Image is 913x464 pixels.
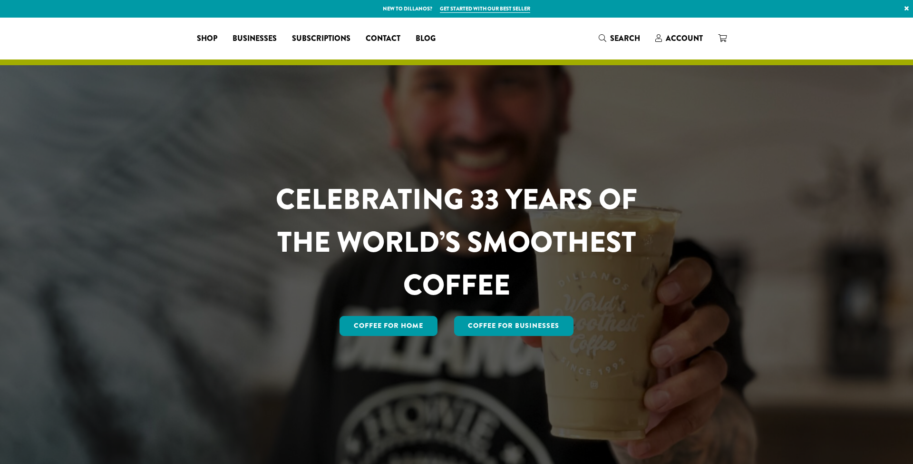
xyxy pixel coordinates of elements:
span: Subscriptions [292,33,350,45]
a: Shop [189,31,225,46]
a: Get started with our best seller [440,5,530,13]
span: Contact [366,33,400,45]
span: Search [610,33,640,44]
span: Businesses [233,33,277,45]
span: Blog [416,33,436,45]
h1: CELEBRATING 33 YEARS OF THE WORLD’S SMOOTHEST COFFEE [248,178,665,306]
a: Coffee for Home [340,316,437,336]
span: Account [666,33,703,44]
span: Shop [197,33,217,45]
a: Coffee For Businesses [454,316,574,336]
a: Search [591,30,648,46]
